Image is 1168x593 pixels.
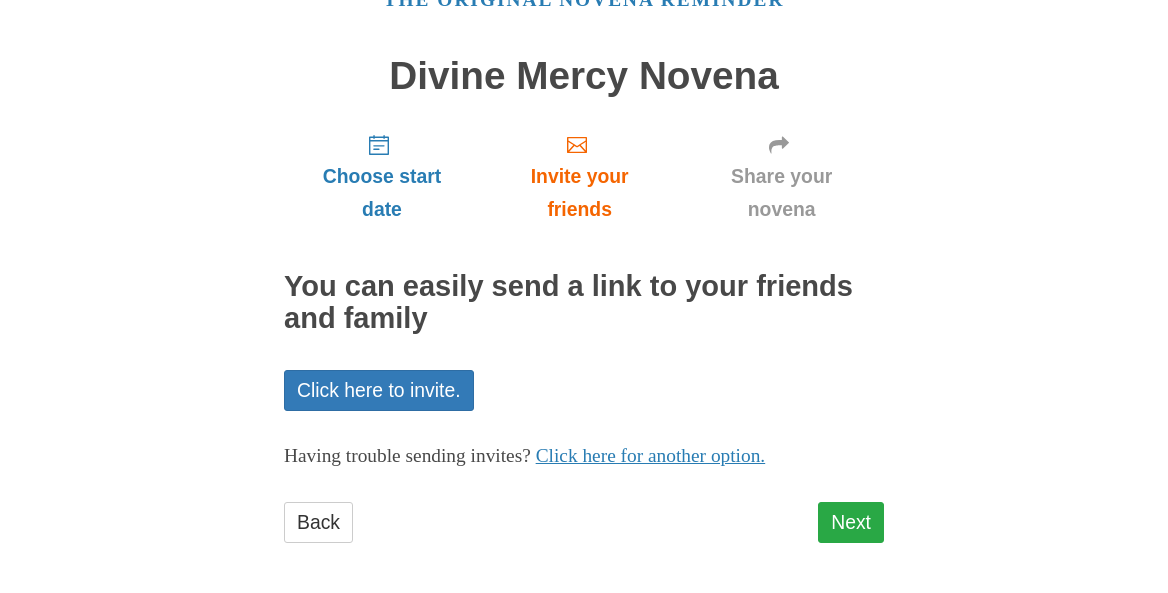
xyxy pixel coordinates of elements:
h2: You can easily send a link to your friends and family [284,271,884,335]
span: Share your novena [699,160,864,226]
a: Click here for another option. [536,445,766,466]
a: Share your novena [679,117,884,236]
span: Having trouble sending invites? [284,445,531,466]
h1: Divine Mercy Novena [284,55,884,98]
span: Choose start date [304,160,460,226]
a: Click here to invite. [284,370,474,411]
a: Back [284,502,353,543]
a: Next [818,502,884,543]
a: Invite your friends [480,117,679,236]
a: Choose start date [284,117,480,236]
span: Invite your friends [500,160,659,226]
